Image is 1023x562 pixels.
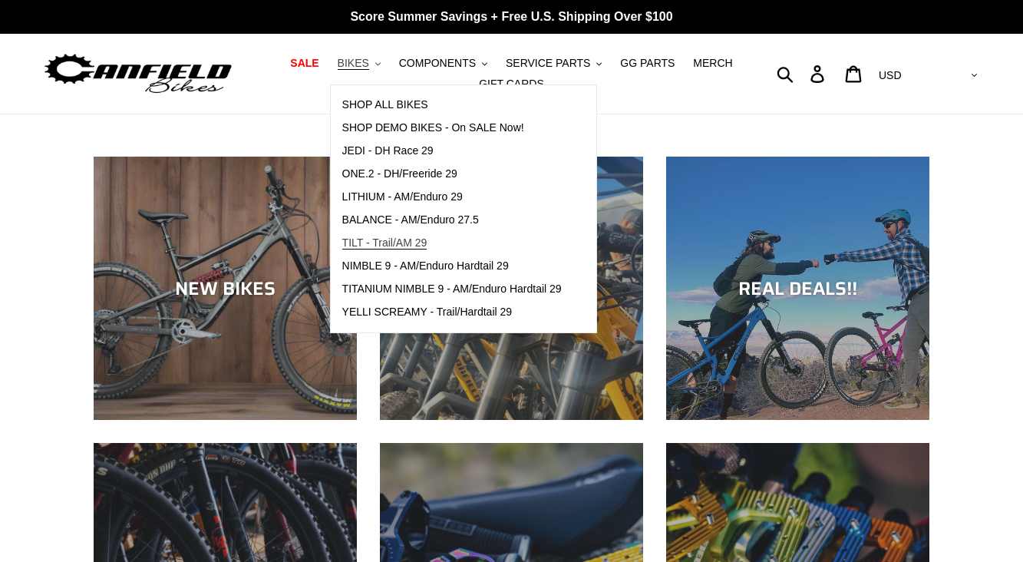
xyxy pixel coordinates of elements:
[330,53,388,74] button: BIKES
[471,74,552,94] a: GIFT CARDS
[331,94,573,117] a: SHOP ALL BIKES
[331,255,573,278] a: NIMBLE 9 - AM/Enduro Hardtail 29
[342,283,562,296] span: TITANIUM NIMBLE 9 - AM/Enduro Hardtail 29
[342,144,434,157] span: JEDI - DH Race 29
[331,140,573,163] a: JEDI - DH Race 29
[391,53,495,74] button: COMPONENTS
[331,301,573,324] a: YELLI SCREAMY - Trail/Hardtail 29
[342,213,479,226] span: BALANCE - AM/Enduro 27.5
[42,50,234,98] img: Canfield Bikes
[338,57,369,70] span: BIKES
[282,53,326,74] a: SALE
[94,277,357,299] div: NEW BIKES
[342,260,509,273] span: NIMBLE 9 - AM/Enduro Hardtail 29
[331,209,573,232] a: BALANCE - AM/Enduro 27.5
[666,157,929,420] a: REAL DEALS!!
[331,232,573,255] a: TILT - Trail/AM 29
[331,117,573,140] a: SHOP DEMO BIKES - On SALE Now!
[399,57,476,70] span: COMPONENTS
[290,57,318,70] span: SALE
[342,306,513,319] span: YELLI SCREAMY - Trail/Hardtail 29
[612,53,682,74] a: GG PARTS
[479,78,544,91] span: GIFT CARDS
[498,53,609,74] button: SERVICE PARTS
[342,190,463,203] span: LITHIUM - AM/Enduro 29
[685,53,740,74] a: MERCH
[94,157,357,420] a: NEW BIKES
[693,57,732,70] span: MERCH
[620,57,675,70] span: GG PARTS
[666,277,929,299] div: REAL DEALS!!
[331,278,573,301] a: TITANIUM NIMBLE 9 - AM/Enduro Hardtail 29
[331,163,573,186] a: ONE.2 - DH/Freeride 29
[506,57,590,70] span: SERVICE PARTS
[342,167,457,180] span: ONE.2 - DH/Freeride 29
[342,236,427,250] span: TILT - Trail/AM 29
[342,98,428,111] span: SHOP ALL BIKES
[342,121,524,134] span: SHOP DEMO BIKES - On SALE Now!
[331,186,573,209] a: LITHIUM - AM/Enduro 29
